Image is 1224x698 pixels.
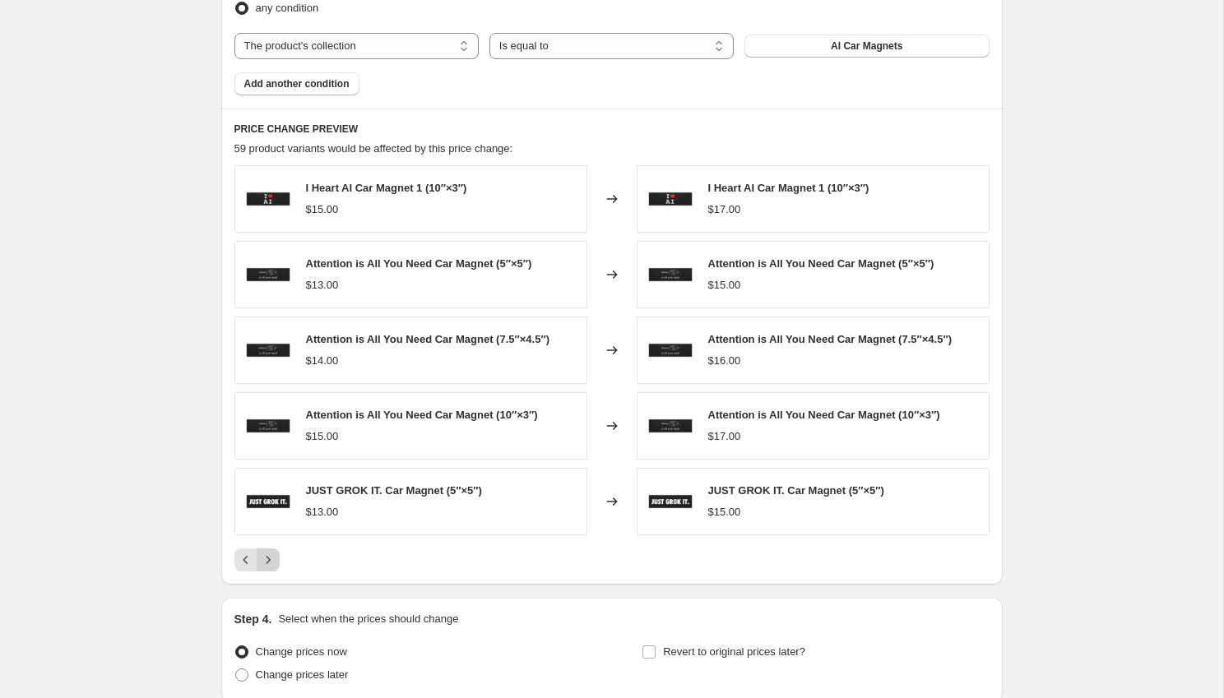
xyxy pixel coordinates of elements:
span: I Heart AI Car Magnet 1 (10″×3″) [708,182,869,194]
img: attention-is-all-you-need-car-magnet-10-3-874_80x.jpg [243,401,293,451]
div: $13.00 [306,504,339,520]
span: Change prices later [256,668,349,681]
div: $17.00 [708,428,741,445]
img: just-grok-it-car-magnet-10-3-249_80x.jpg [646,477,695,526]
span: Change prices now [256,645,347,658]
h6: PRICE CHANGE PREVIEW [234,122,990,136]
span: Attention is All You Need Car Magnet (7.5″×4.5″) [306,333,549,345]
nav: Pagination [234,548,280,571]
div: $15.00 [306,201,339,218]
div: $16.00 [708,353,741,369]
span: Attention is All You Need Car Magnet (5″×5″) [306,257,532,270]
img: attention-is-all-you-need-car-magnet-10-3-874_80x.jpg [646,250,695,299]
span: JUST GROK IT. Car Magnet (5″×5″) [708,484,884,497]
button: Add another condition [234,72,359,95]
img: i-heart-ai-car-magnet-1-10-3-356_80x.jpg [646,174,695,224]
span: Revert to original prices later? [663,645,805,658]
div: $17.00 [708,201,741,218]
span: JUST GROK IT. Car Magnet (5″×5″) [306,484,482,497]
button: Previous [234,548,257,571]
span: I Heart AI Car Magnet 1 (10″×3″) [306,182,467,194]
img: attention-is-all-you-need-car-magnet-10-3-874_80x.jpg [243,326,293,375]
img: attention-is-all-you-need-car-magnet-10-3-874_80x.jpg [646,326,695,375]
span: any condition [256,2,319,14]
img: attention-is-all-you-need-car-magnet-10-3-874_80x.jpg [243,250,293,299]
span: Add another condition [244,77,350,90]
div: $14.00 [306,353,339,369]
span: Attention is All You Need Car Magnet (7.5″×4.5″) [708,333,952,345]
div: $15.00 [306,428,339,445]
div: $15.00 [708,504,741,520]
div: $15.00 [708,277,741,294]
p: Select when the prices should change [278,611,458,627]
span: Attention is All You Need Car Magnet (10″×3″) [306,409,538,421]
span: Attention is All You Need Car Magnet (10″×3″) [708,409,940,421]
h2: Step 4. [234,611,272,627]
button: Next [257,548,280,571]
img: just-grok-it-car-magnet-10-3-249_80x.jpg [243,477,293,526]
img: i-heart-ai-car-magnet-1-10-3-356_80x.jpg [243,174,293,224]
span: 59 product variants would be affected by this price change: [234,142,513,155]
button: AI Car Magnets [744,35,989,58]
span: AI Car Magnets [831,39,902,53]
div: $13.00 [306,277,339,294]
span: Attention is All You Need Car Magnet (5″×5″) [708,257,934,270]
img: attention-is-all-you-need-car-magnet-10-3-874_80x.jpg [646,401,695,451]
